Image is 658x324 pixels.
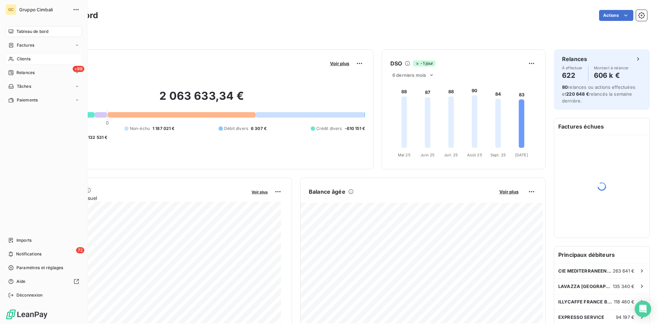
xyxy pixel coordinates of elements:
[613,284,634,289] span: 135 340 €
[16,70,35,76] span: Relances
[497,189,521,195] button: Voir plus
[224,125,248,132] span: Débit divers
[17,42,34,48] span: Factures
[251,125,267,132] span: 6 307 €
[562,66,583,70] span: À effectuer
[39,194,247,202] span: Chiffre d'affaires mensuel
[309,188,345,196] h6: Balance âgée
[499,189,519,194] span: Voir plus
[5,309,48,320] img: Logo LeanPay
[392,72,426,78] span: 6 derniers mois
[515,153,528,157] tspan: [DATE]
[566,91,589,97] span: 220 648 €
[16,265,63,271] span: Paramètres et réglages
[562,84,568,90] span: 80
[73,66,84,72] span: +99
[86,134,108,141] span: -132 531 €
[19,7,69,12] span: Gruppo Cimbali
[616,314,634,320] span: 94 197 €
[594,70,629,81] h4: 606 k €
[554,118,649,135] h6: Factures échues
[16,278,26,285] span: Aide
[558,314,604,320] span: EXPRESSO SERVICE
[490,153,506,157] tspan: Sept. 25
[249,189,270,195] button: Voir plus
[16,292,43,298] span: Déconnexion
[558,284,613,289] span: LAVAZZA [GEOGRAPHIC_DATA]
[16,251,41,257] span: Notifications
[614,299,634,304] span: 118 480 €
[330,61,349,66] span: Voir plus
[328,60,351,67] button: Voir plus
[558,268,613,274] span: CIE MEDITERRANEENNE DES CAFES
[558,299,614,304] span: ILLYCAFFE FRANCE BELUX
[562,84,635,104] span: relances ou actions effectuées et relancés la semaine dernière.
[345,125,365,132] span: -610 151 €
[467,153,482,157] tspan: Août 25
[421,153,435,157] tspan: Juin 25
[39,89,365,110] h2: 2 063 633,34 €
[76,247,84,253] span: 72
[562,70,583,81] h4: 622
[635,301,651,317] div: Open Intercom Messenger
[390,59,402,68] h6: DSO
[562,55,587,63] h6: Relances
[252,190,268,194] span: Voir plus
[5,4,16,15] div: GC
[398,153,411,157] tspan: Mai 25
[444,153,458,157] tspan: Juil. 25
[17,83,31,89] span: Tâches
[413,60,435,67] span: -1 jour
[599,10,633,21] button: Actions
[106,120,109,125] span: 0
[613,268,634,274] span: 263 641 €
[153,125,175,132] span: 1 187 021 €
[554,247,649,263] h6: Principaux débiteurs
[16,237,32,243] span: Imports
[130,125,150,132] span: Non-échu
[5,276,82,287] a: Aide
[594,66,629,70] span: Montant à relancer
[16,28,48,35] span: Tableau de bord
[17,97,38,103] span: Paiements
[316,125,342,132] span: Crédit divers
[17,56,31,62] span: Clients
